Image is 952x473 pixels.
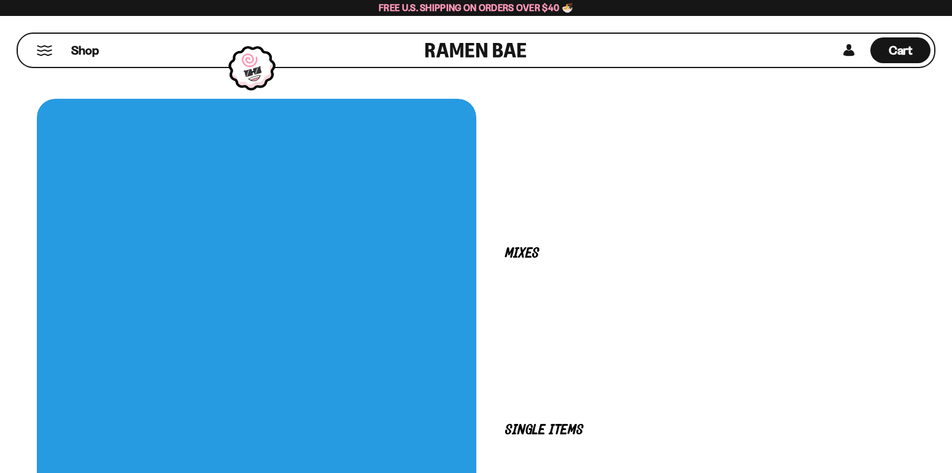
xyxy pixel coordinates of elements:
[36,45,53,56] button: Mobile Menu Trigger
[505,248,886,260] p: Mixes
[71,42,99,59] span: Shop
[71,37,99,63] a: Shop
[505,425,886,436] p: Single Items
[870,34,931,67] div: Cart
[889,43,913,58] span: Cart
[379,2,573,13] span: Free U.S. Shipping on Orders over $40 🍜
